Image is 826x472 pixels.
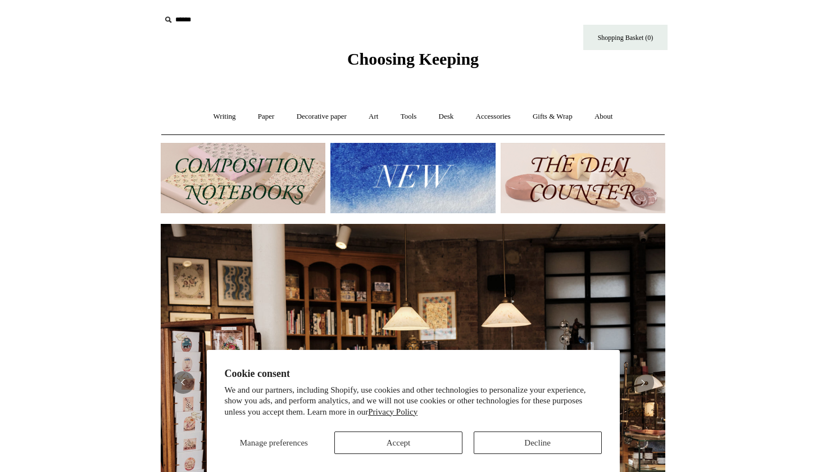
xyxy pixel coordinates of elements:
button: Previous [172,371,194,394]
a: Accessories [466,102,521,132]
a: Tools [391,102,427,132]
button: Manage preferences [224,431,323,454]
span: Manage preferences [240,438,308,447]
img: The Deli Counter [501,143,665,213]
button: Decline [474,431,602,454]
img: 202302 Composition ledgers.jpg__PID:69722ee6-fa44-49dd-a067-31375e5d54ec [161,143,325,213]
p: We and our partners, including Shopify, use cookies and other technologies to personalize your ex... [225,385,602,418]
h2: Cookie consent [225,368,602,380]
button: Next [632,371,654,394]
a: Decorative paper [287,102,357,132]
span: Choosing Keeping [347,50,479,68]
a: Choosing Keeping [347,59,479,66]
a: Art [358,102,388,132]
a: Gifts & Wrap [523,102,583,132]
button: Accept [334,431,462,454]
a: Privacy Policy [368,407,417,416]
a: Writing [203,102,246,132]
img: New.jpg__PID:f73bdf93-380a-4a35-bcfe-7823039498e1 [330,143,495,213]
a: About [584,102,623,132]
a: Paper [248,102,285,132]
a: Shopping Basket (0) [583,25,668,50]
a: Desk [429,102,464,132]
